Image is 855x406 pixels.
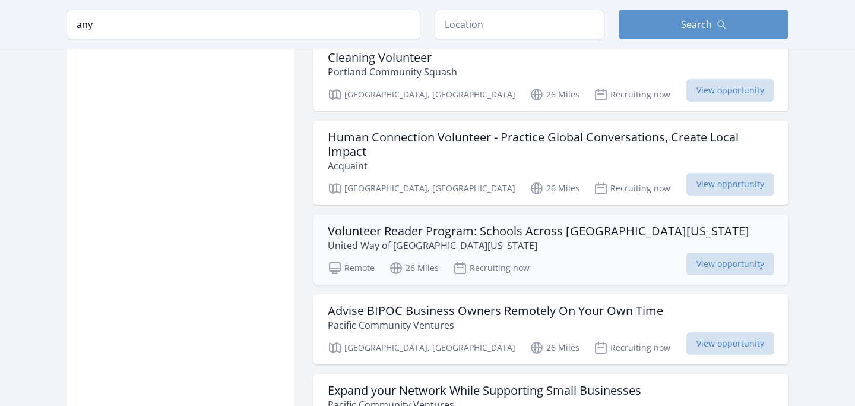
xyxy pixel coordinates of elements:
[328,318,663,332] p: Pacific Community Ventures
[686,332,774,355] span: View opportunity
[686,79,774,102] span: View opportunity
[328,51,457,65] h3: Cleaning Volunteer
[328,238,749,253] p: United Way of [GEOGRAPHIC_DATA][US_STATE]
[328,159,774,173] p: Acquaint
[681,17,712,32] span: Search
[594,87,670,102] p: Recruiting now
[328,65,457,79] p: Portland Community Squash
[453,261,530,275] p: Recruiting now
[530,87,579,102] p: 26 Miles
[66,10,420,39] input: Keyword
[530,181,579,196] p: 26 Miles
[313,41,788,111] a: Cleaning Volunteer Portland Community Squash [GEOGRAPHIC_DATA], [GEOGRAPHIC_DATA] 26 Miles Recrui...
[328,181,515,196] p: [GEOGRAPHIC_DATA], [GEOGRAPHIC_DATA]
[389,261,439,275] p: 26 Miles
[435,10,604,39] input: Location
[686,253,774,275] span: View opportunity
[594,181,670,196] p: Recruiting now
[328,261,375,275] p: Remote
[328,341,515,355] p: [GEOGRAPHIC_DATA], [GEOGRAPHIC_DATA]
[328,130,774,159] h3: Human Connection Volunteer - Practice Global Conversations, Create Local Impact
[686,173,774,196] span: View opportunity
[328,87,515,102] p: [GEOGRAPHIC_DATA], [GEOGRAPHIC_DATA]
[313,294,788,364] a: Advise BIPOC Business Owners Remotely On Your Own Time Pacific Community Ventures [GEOGRAPHIC_DAT...
[328,304,663,318] h3: Advise BIPOC Business Owners Remotely On Your Own Time
[328,383,641,398] h3: Expand your Network While Supporting Small Businesses
[594,341,670,355] p: Recruiting now
[313,215,788,285] a: Volunteer Reader Program: Schools Across [GEOGRAPHIC_DATA][US_STATE] United Way of [GEOGRAPHIC_DA...
[328,224,749,238] h3: Volunteer Reader Program: Schools Across [GEOGRAPHIC_DATA][US_STATE]
[313,121,788,205] a: Human Connection Volunteer - Practice Global Conversations, Create Local Impact Acquaint [GEOGRAP...
[530,341,579,355] p: 26 Miles
[619,10,788,39] button: Search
